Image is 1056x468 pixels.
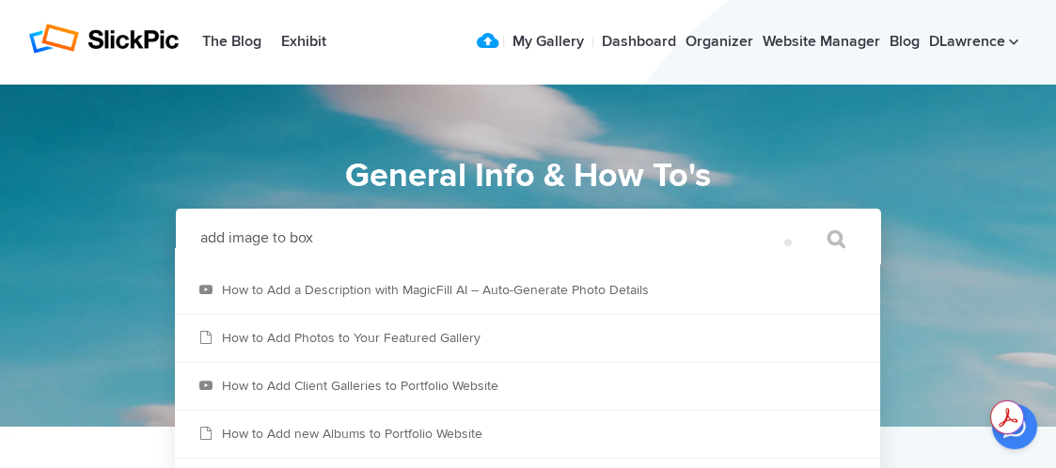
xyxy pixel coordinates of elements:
[175,267,880,314] a: How to Add a Description with MagicFill AI – Auto-Generate Photo Details
[91,150,966,201] h1: General Info & How To's
[788,216,867,261] input: 
[175,411,880,458] a: How to Add new Albums to Portfolio Website
[175,315,880,362] a: How to Add Photos to Your Featured Gallery
[175,363,880,410] a: How to Add Client Galleries to Portfolio Website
